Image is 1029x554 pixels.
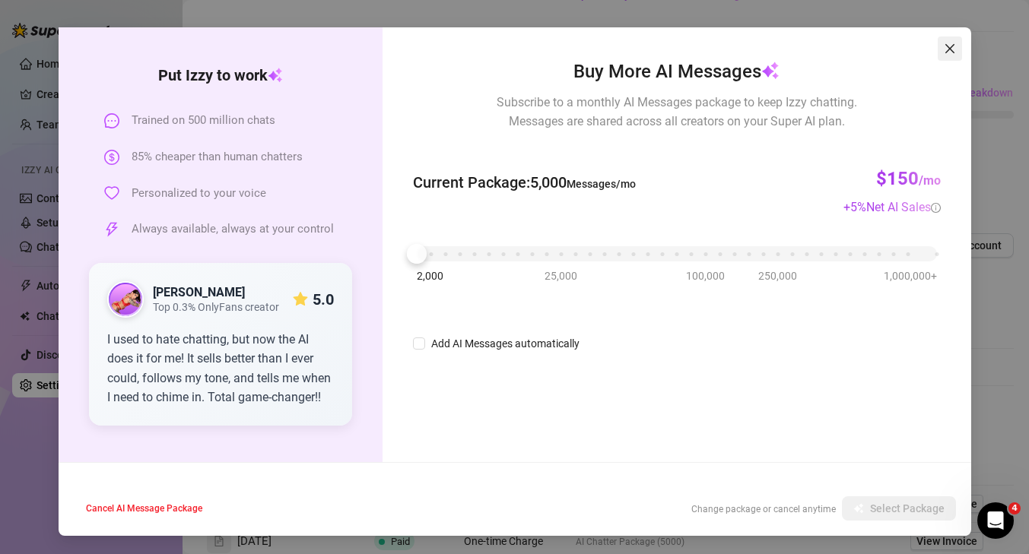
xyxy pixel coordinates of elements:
span: heart [104,185,119,201]
span: Cancel AI Message Package [86,503,202,514]
strong: [PERSON_NAME] [153,285,245,299]
strong: 5.0 [313,290,334,309]
div: I used to hate chatting, but now the AI does it for me! It sells better than I ever could, follow... [107,330,335,407]
span: 2,000 [417,268,443,284]
span: Buy More AI Messages [573,58,780,87]
span: info-circle [931,203,941,213]
h3: $150 [876,167,941,192]
span: Subscribe to a monthly AI Messages package to keep Izzy chatting. Messages are shared across all ... [497,93,857,131]
span: Always available, always at your control [132,220,334,239]
span: star [293,292,308,307]
span: close [944,43,956,55]
span: 25,000 [545,268,577,284]
div: Add AI Messages automatically [431,335,580,352]
span: 100,000 [686,268,725,284]
span: /mo [919,173,941,188]
span: 1,000,000+ [884,268,937,284]
button: Select Package [842,496,956,521]
span: message [104,113,119,128]
span: Messages/mo [567,178,636,190]
span: Change package or cancel anytime [691,504,836,514]
span: Personalized to your voice [132,185,266,203]
button: Cancel AI Message Package [74,496,214,521]
img: public [109,283,142,316]
span: thunderbolt [104,222,119,237]
span: 4 [1008,502,1021,514]
span: 250,000 [758,268,797,284]
button: Close [938,36,962,61]
span: dollar [104,150,119,165]
span: Trained on 500 million chats [132,112,275,130]
span: + 5 % [843,200,941,214]
span: Close [938,43,962,55]
span: Top 0.3% OnlyFans creator [153,301,279,314]
strong: Put Izzy to work [158,66,283,84]
iframe: Intercom live chat [977,502,1014,539]
span: 85% cheaper than human chatters [132,148,303,166]
span: Current Package : 5,000 [413,171,636,195]
div: Net AI Sales [866,198,941,217]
